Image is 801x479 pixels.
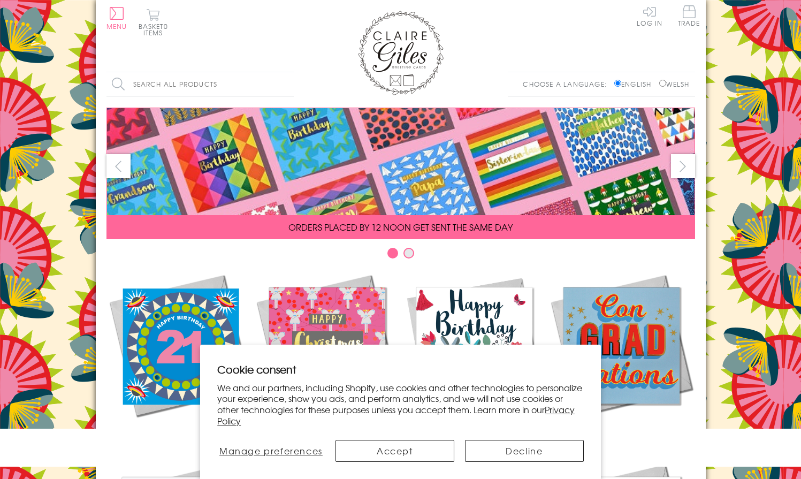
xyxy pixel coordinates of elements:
[106,21,127,31] span: Menu
[614,80,621,87] input: English
[217,362,584,377] h2: Cookie consent
[671,154,695,178] button: next
[659,80,666,87] input: Welsh
[106,154,131,178] button: prev
[139,9,168,36] button: Basket0 items
[401,272,548,440] a: Birthdays
[659,79,690,89] label: Welsh
[614,79,657,89] label: English
[523,79,612,89] p: Choose a language:
[106,7,127,29] button: Menu
[283,72,294,96] input: Search
[387,248,398,258] button: Carousel Page 1 (Current Slide)
[219,444,323,457] span: Manage preferences
[637,5,662,26] a: Log In
[254,272,401,440] a: Christmas
[465,440,584,462] button: Decline
[594,427,649,440] span: Academic
[217,382,584,427] p: We and our partners, including Shopify, use cookies and other technologies to personalize your ex...
[678,5,700,28] a: Trade
[217,440,324,462] button: Manage preferences
[106,72,294,96] input: Search all products
[403,248,414,258] button: Carousel Page 2
[288,221,513,233] span: ORDERS PLACED BY 12 NOON GET SENT THE SAME DAY
[358,11,444,95] img: Claire Giles Greetings Cards
[143,21,168,37] span: 0 items
[144,427,215,440] span: New Releases
[106,247,695,264] div: Carousel Pagination
[217,403,575,427] a: Privacy Policy
[106,272,254,440] a: New Releases
[335,440,454,462] button: Accept
[548,272,695,440] a: Academic
[678,5,700,26] span: Trade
